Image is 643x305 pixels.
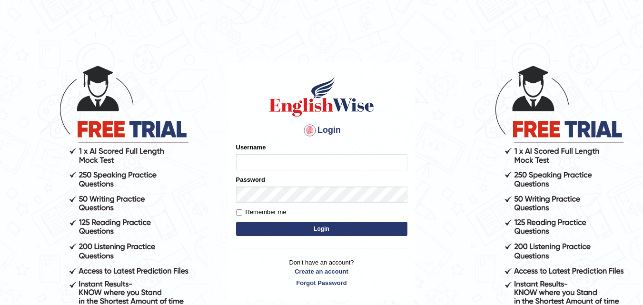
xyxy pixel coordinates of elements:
[236,143,266,152] label: Username
[236,267,407,276] a: Create an account
[236,258,407,287] p: Don't have an account?
[236,278,407,287] a: Forgot Password
[236,123,407,138] h4: Login
[267,75,376,118] img: Logo of English Wise sign in for intelligent practice with AI
[236,207,287,217] label: Remember me
[236,209,242,216] input: Remember me
[236,175,265,184] label: Password
[236,222,407,236] button: Login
